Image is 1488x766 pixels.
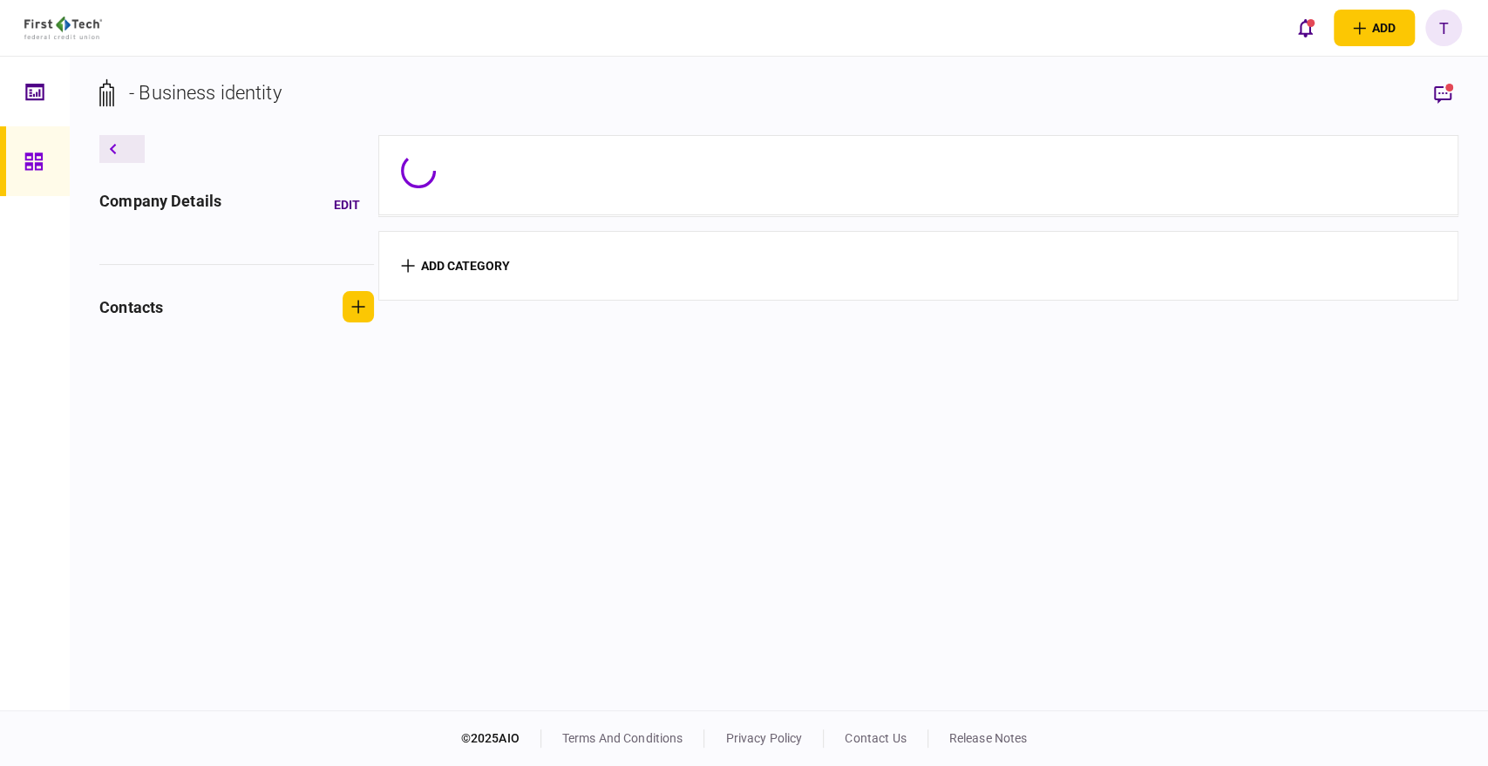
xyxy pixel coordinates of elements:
[949,731,1028,745] a: release notes
[1287,10,1323,46] button: open notifications list
[1425,10,1462,46] button: T
[725,731,802,745] a: privacy policy
[129,78,282,107] div: - Business identity
[320,189,374,220] button: Edit
[401,259,510,273] button: add category
[562,731,683,745] a: terms and conditions
[99,295,163,319] div: contacts
[1334,10,1415,46] button: open adding identity options
[99,189,221,220] div: company details
[461,729,541,748] div: © 2025 AIO
[24,17,102,39] img: client company logo
[845,731,906,745] a: contact us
